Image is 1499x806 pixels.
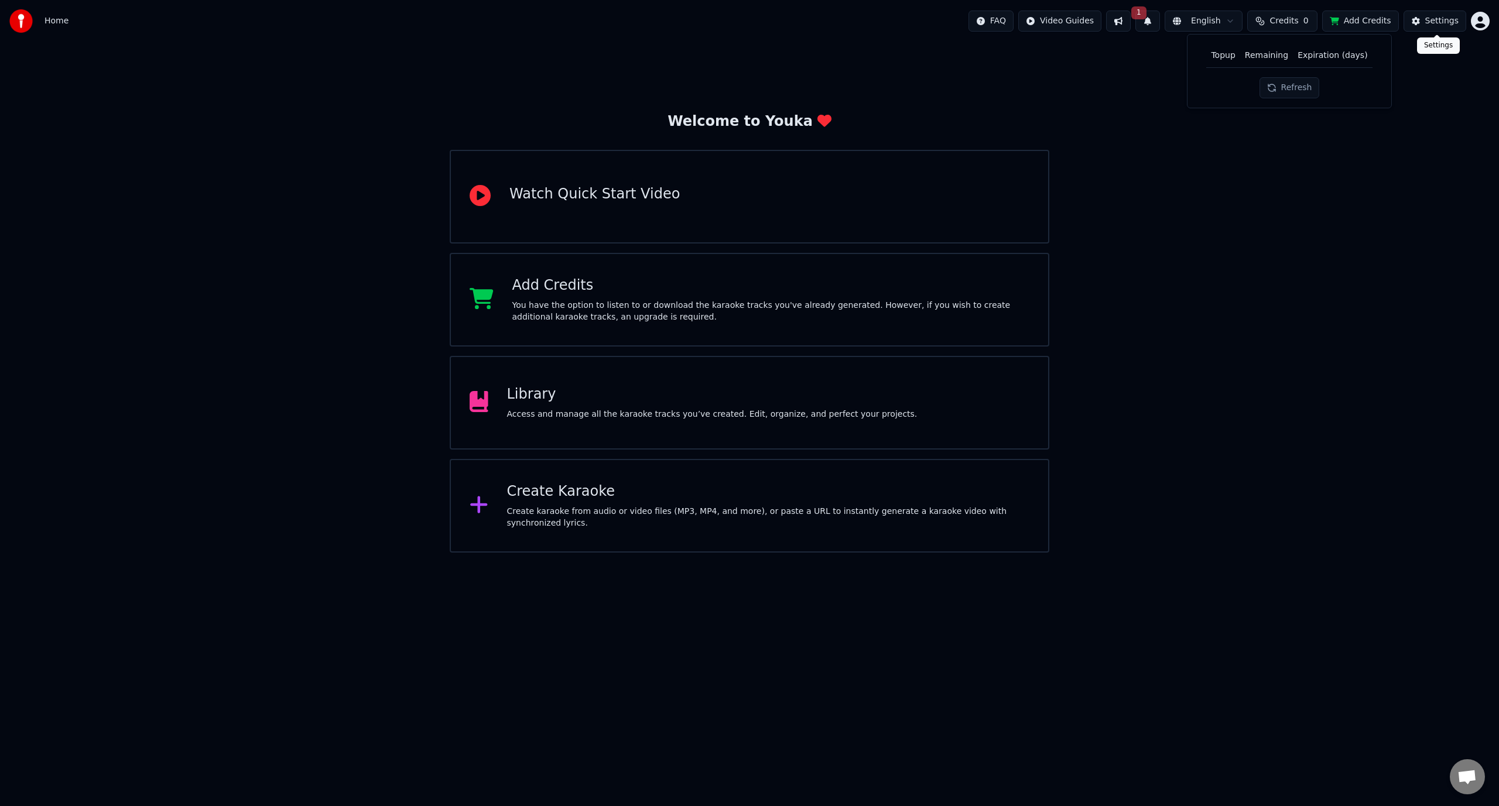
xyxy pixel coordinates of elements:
div: Settings [1417,37,1460,54]
th: Topup [1206,44,1240,67]
button: FAQ [968,11,1014,32]
nav: breadcrumb [45,15,69,27]
a: Открытый чат [1450,759,1485,794]
div: Add Credits [512,276,1030,295]
th: Remaining [1240,44,1293,67]
th: Expiration (days) [1293,44,1372,67]
div: Welcome to Youka [668,112,831,131]
span: 1 [1131,6,1147,19]
div: Access and manage all the karaoke tracks you’ve created. Edit, organize, and perfect your projects. [507,409,918,420]
button: Credits0 [1247,11,1317,32]
button: 1 [1135,11,1160,32]
span: Credits [1269,15,1298,27]
span: 0 [1303,15,1309,27]
button: Add Credits [1322,11,1399,32]
button: Refresh [1260,77,1320,98]
img: youka [9,9,33,33]
div: Watch Quick Start Video [509,185,680,204]
div: Create karaoke from audio or video files (MP3, MP4, and more), or paste a URL to instantly genera... [507,506,1030,529]
div: Create Karaoke [507,482,1030,501]
div: You have the option to listen to or download the karaoke tracks you've already generated. However... [512,300,1030,323]
div: Settings [1425,15,1459,27]
span: Home [45,15,69,27]
div: Library [507,385,918,404]
button: Settings [1404,11,1466,32]
button: Video Guides [1018,11,1101,32]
